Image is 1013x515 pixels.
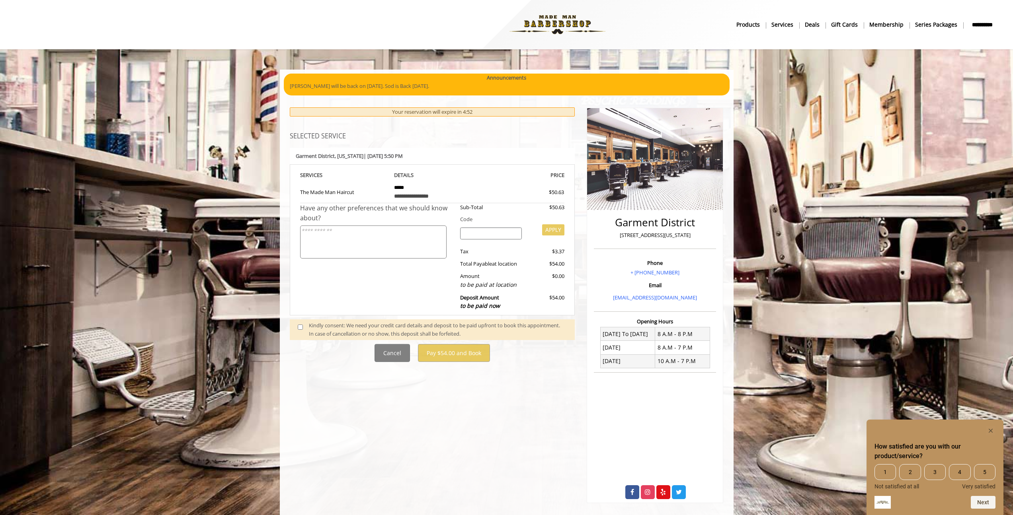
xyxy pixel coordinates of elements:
div: Total Payable [454,260,528,268]
h2: How satisfied are you with our product/service? Select an option from 1 to 5, with 1 being Not sa... [874,442,995,461]
span: Not satisfied at all [874,483,919,490]
span: 4 [949,464,970,480]
td: [DATE] [600,341,655,354]
a: ServicesServices [766,19,799,30]
div: Code [454,215,564,223]
div: Kindly consent: We need your credit card details and deposit to be paid upfront to book this appo... [309,321,567,338]
h3: Opening Hours [594,319,716,324]
b: gift cards [831,20,858,29]
div: How satisfied are you with our product/service? Select an option from 1 to 5, with 1 being Not sa... [874,464,995,490]
button: Pay $54.00 and Book [418,344,490,362]
b: Deposit Amount [460,294,500,310]
img: Made Man Barbershop logo [503,3,612,47]
div: Amount [454,272,528,289]
button: Cancel [375,344,410,362]
h3: Phone [596,260,714,266]
div: $3.37 [528,247,564,256]
a: + [PHONE_NUMBER] [630,269,679,276]
td: 8 A.M - 8 P.M [655,327,710,341]
b: Deals [805,20,820,29]
h2: Garment District [596,217,714,228]
b: Announcements [487,74,526,82]
span: to be paid now [460,302,500,309]
span: 2 [899,464,921,480]
th: PRICE [476,171,565,180]
button: Next question [971,496,995,509]
a: Gift cardsgift cards [826,19,864,30]
button: APPLY [542,224,564,235]
h3: Email [596,282,714,288]
div: Sub-Total [454,203,528,212]
a: MembershipMembership [864,19,910,30]
div: to be paid at location [460,280,522,289]
div: $0.00 [528,272,564,289]
div: How satisfied are you with our product/service? Select an option from 1 to 5, with 1 being Not sa... [874,426,995,509]
div: Have any other preferences that we should know about? [300,203,455,223]
p: [PERSON_NAME] will be back on [DATE]. Sod is Back [DATE]. [290,82,724,90]
b: products [736,20,760,29]
h3: SELECTED SERVICE [290,133,575,140]
span: 1 [874,464,896,480]
b: Membership [869,20,904,29]
span: S [320,171,322,179]
span: Very satisfied [962,483,995,490]
span: 5 [974,464,995,480]
b: Garment District | [DATE] 5:50 PM [296,152,403,159]
th: SERVICE [300,171,388,180]
button: Hide survey [986,426,995,435]
span: 3 [924,464,946,480]
div: $50.63 [520,188,564,196]
td: 8 A.M - 7 P.M [655,341,710,354]
a: Productsproducts [731,19,766,30]
div: Tax [454,247,528,256]
td: [DATE] To [DATE] [600,327,655,341]
div: $50.63 [528,203,564,212]
p: [STREET_ADDRESS][US_STATE] [596,231,714,239]
td: 10 A.M - 7 P.M [655,354,710,368]
td: [DATE] [600,354,655,368]
div: $54.00 [528,260,564,268]
th: DETAILS [388,171,476,180]
b: Services [771,20,793,29]
a: [EMAIL_ADDRESS][DOMAIN_NAME] [613,294,697,301]
span: at location [492,260,517,267]
div: $54.00 [528,293,564,311]
div: Your reservation will expire in 4:52 [290,107,575,117]
span: , [US_STATE] [335,152,363,159]
td: The Made Man Haircut [300,180,388,203]
a: Series packagesSeries packages [910,19,963,30]
a: DealsDeals [799,19,826,30]
b: Series packages [915,20,957,29]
